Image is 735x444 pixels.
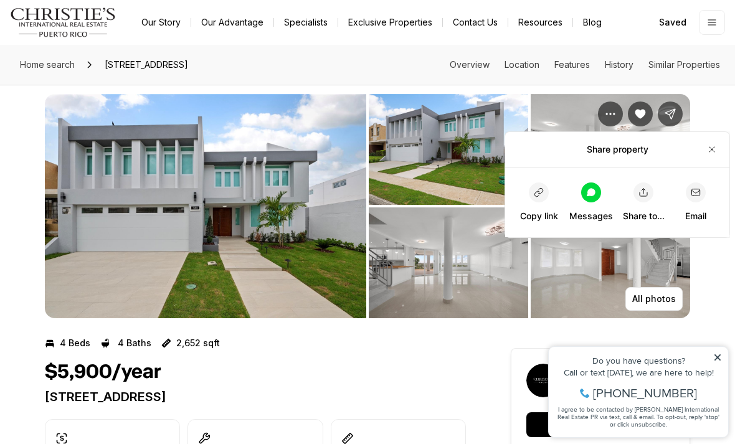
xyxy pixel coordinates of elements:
[131,14,191,31] a: Our Story
[587,143,648,156] p: Share property
[617,175,670,230] button: Share to...
[628,102,653,126] button: Unsave Property: 380 CALLE VIA VERSALLES
[505,59,539,70] a: Skip to: Location
[191,14,273,31] a: Our Advantage
[13,40,180,49] div: Call or text [DATE], we are here to help!
[520,210,558,222] p: Copy link
[659,17,686,27] span: Saved
[450,60,720,70] nav: Page section menu
[554,59,590,70] a: Skip to: Features
[573,14,612,31] a: Blog
[118,338,151,348] p: 4 Baths
[274,14,338,31] a: Specialists
[13,28,180,37] div: Do you have questions?
[632,294,676,304] p: All photos
[16,77,178,100] span: I agree to be contacted by [PERSON_NAME] International Real Estate PR via text, call & email. To ...
[513,175,565,230] button: Copy link
[652,10,694,35] a: Saved
[526,412,675,437] button: Request a tour
[569,210,613,222] p: Messages
[531,94,690,205] button: View image gallery
[176,338,220,348] p: 2,652 sqft
[45,389,466,404] p: [STREET_ADDRESS]
[685,210,706,222] p: Email
[15,55,80,75] a: Home search
[100,333,151,353] button: 4 Baths
[45,94,366,318] li: 1 of 9
[565,175,617,230] a: Messages
[369,207,528,318] button: View image gallery
[605,59,633,70] a: Skip to: History
[45,94,366,318] button: View image gallery
[338,14,442,31] a: Exclusive Properties
[531,207,690,318] button: View image gallery
[10,7,116,37] img: logo
[51,59,155,71] span: [PHONE_NUMBER]
[45,94,690,318] div: Listing Photos
[443,14,508,31] button: Contact Us
[598,102,623,126] button: Property options
[658,102,683,126] button: Share Property: 380 CALLE VIA VERSALLES
[60,338,90,348] p: 4 Beds
[699,10,725,35] button: Open menu
[369,94,690,318] li: 2 of 9
[648,59,720,70] a: Skip to: Similar Properties
[450,59,490,70] a: Skip to: Overview
[20,59,75,70] span: Home search
[508,14,572,31] a: Resources
[100,55,193,75] span: [STREET_ADDRESS]
[45,361,161,384] h1: $5,900/year
[625,287,683,311] button: All photos
[623,210,665,222] p: Share to...
[369,94,528,205] button: View image gallery
[670,175,722,230] button: Email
